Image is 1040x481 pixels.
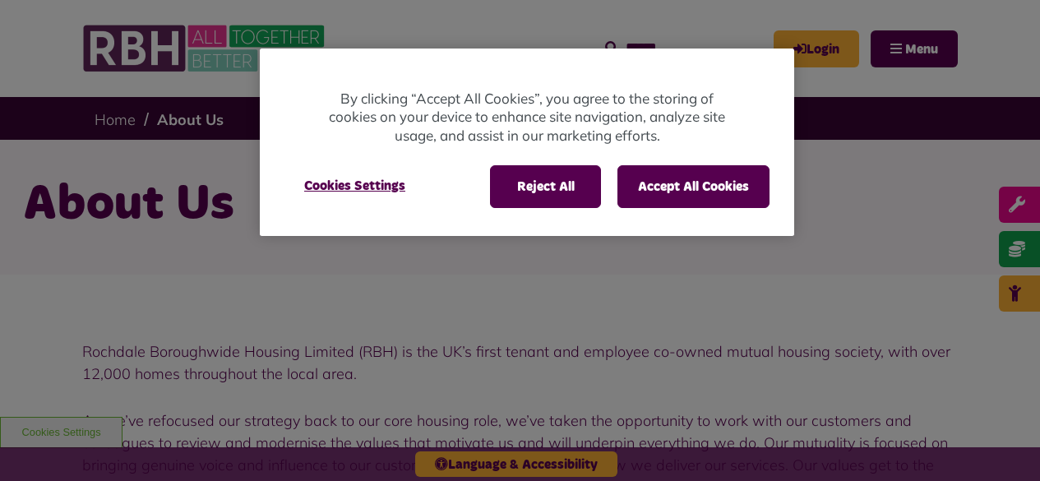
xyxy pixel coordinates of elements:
[617,165,770,208] button: Accept All Cookies
[260,49,794,237] div: Cookie banner
[260,49,794,237] div: Privacy
[326,90,728,146] p: By clicking “Accept All Cookies”, you agree to the storing of cookies on your device to enhance s...
[490,165,601,208] button: Reject All
[284,165,425,206] button: Cookies Settings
